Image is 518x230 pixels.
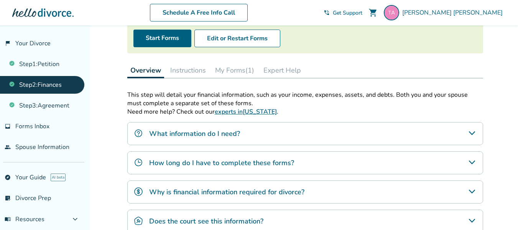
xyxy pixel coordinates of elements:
iframe: Chat Widget [480,193,518,230]
div: Why is financial information required for divorce? [127,180,483,204]
h4: Does the court see this information? [149,216,263,226]
img: Why is financial information required for divorce? [134,187,143,196]
span: flag_2 [5,40,11,46]
span: Resources [5,215,44,223]
span: list_alt_check [5,195,11,201]
img: eimmatenaj@aol.com [384,5,399,20]
a: Schedule A Free Info Call [150,4,248,22]
span: inbox [5,123,11,129]
h4: How long do I have to complete these forms? [149,158,294,168]
button: Overview [127,63,164,78]
p: Need more help? Check out our . [127,108,483,116]
a: phone_in_talkGet Support [324,9,362,17]
button: Instructions [167,63,209,78]
a: Start Forms [133,30,191,47]
button: Expert Help [260,63,304,78]
button: Edit or Restart Forms [194,30,280,47]
img: What information do I need? [134,129,143,138]
h4: What information do I need? [149,129,240,139]
span: Get Support [333,9,362,17]
span: expand_more [71,215,80,224]
span: AI beta [51,174,66,181]
button: My Forms(1) [212,63,257,78]
div: How long do I have to complete these forms? [127,151,483,174]
img: Does the court see this information? [134,216,143,225]
h4: Why is financial information required for divorce? [149,187,304,197]
p: This step will detail your financial information, such as your income, expenses, assets, and debt... [127,91,483,108]
span: explore [5,174,11,180]
div: What information do I need? [127,122,483,145]
span: phone_in_talk [324,10,330,16]
img: How long do I have to complete these forms? [134,158,143,167]
span: [PERSON_NAME] [PERSON_NAME] [402,8,506,17]
span: menu_book [5,216,11,222]
span: people [5,144,11,150]
a: experts in[US_STATE] [215,108,277,116]
span: shopping_cart [368,8,378,17]
span: Forms Inbox [15,122,49,131]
